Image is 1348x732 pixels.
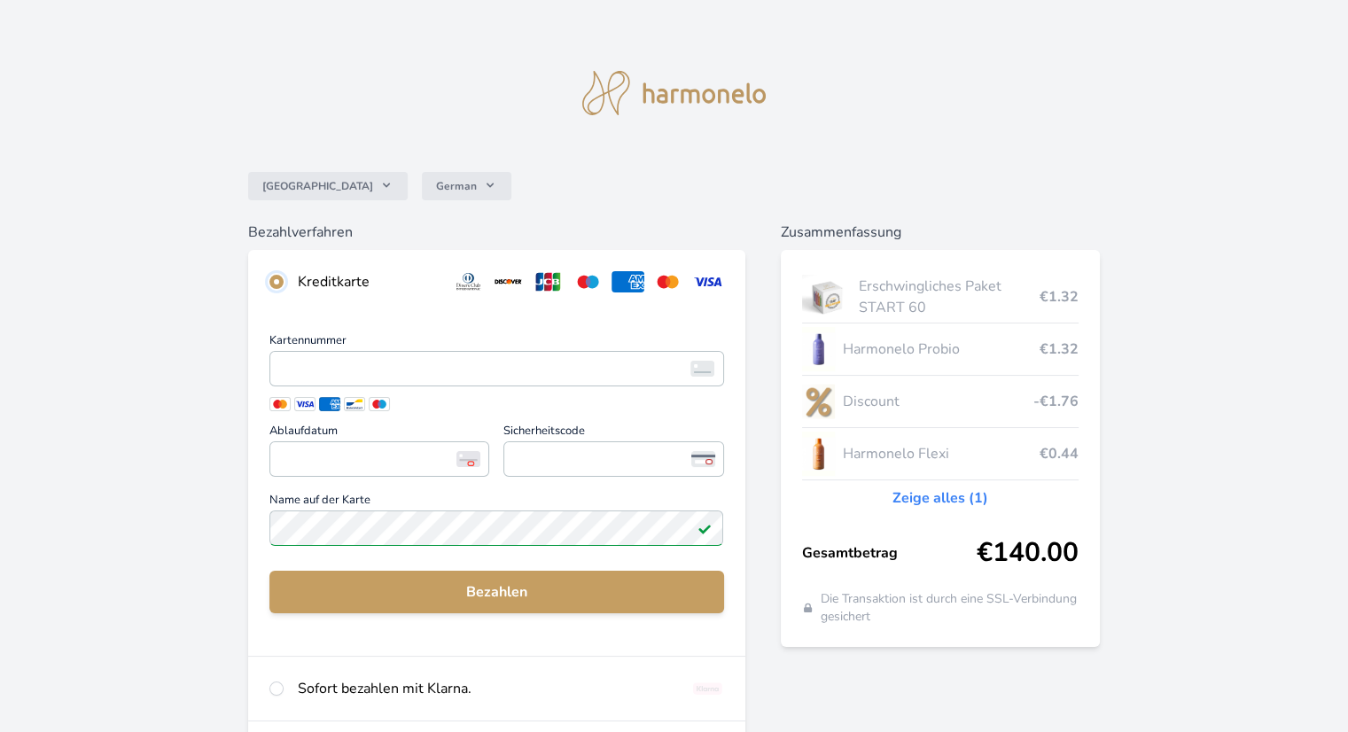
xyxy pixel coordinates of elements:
[842,339,1039,360] span: Harmonelo Probio
[821,590,1079,626] span: Die Transaktion ist durch eine SSL-Verbindung gesichert
[262,179,373,193] span: [GEOGRAPHIC_DATA]
[802,379,836,424] img: discount-lo.png
[277,356,715,381] iframe: Iframe für Kartennummer
[532,271,565,292] img: jcb.svg
[456,451,480,467] img: Ablaufdatum
[511,447,715,471] iframe: Iframe für Sicherheitscode
[572,271,604,292] img: maestro.svg
[452,271,485,292] img: diners.svg
[277,447,481,471] iframe: Iframe für Ablaufdatum
[977,537,1079,569] span: €140.00
[248,222,744,243] h6: Bezahlverfahren
[691,271,724,292] img: visa.svg
[492,271,525,292] img: discover.svg
[1040,339,1079,360] span: €1.32
[612,271,644,292] img: amex.svg
[298,678,676,699] div: Sofort bezahlen mit Klarna.
[436,179,477,193] span: German
[269,494,723,510] span: Name auf der Karte
[1040,443,1079,464] span: €0.44
[892,487,988,509] a: Zeige alles (1)
[802,327,836,371] img: CLEAN_PROBIO_se_stinem_x-lo.jpg
[1040,286,1079,308] span: €1.32
[842,443,1039,464] span: Harmonelo Flexi
[859,276,1039,318] span: Erschwingliches Paket START 60
[690,361,714,377] img: card
[422,172,511,200] button: German
[781,222,1100,243] h6: Zusammenfassung
[503,425,723,441] span: Sicherheitscode
[651,271,684,292] img: mc.svg
[284,581,709,603] span: Bezahlen
[269,425,489,441] span: Ablaufdatum
[802,275,853,319] img: start.jpg
[298,271,438,292] div: Kreditkarte
[269,510,723,546] input: Name auf der KarteFeld gültig
[1033,391,1079,412] span: -€1.76
[691,678,724,699] img: klarna_paynow.svg
[269,335,723,351] span: Kartennummer
[842,391,1032,412] span: Discount
[582,71,767,115] img: logo.svg
[269,571,723,613] button: Bezahlen
[802,542,977,564] span: Gesamtbetrag
[248,172,408,200] button: [GEOGRAPHIC_DATA]
[802,432,836,476] img: CLEAN_FLEXI_se_stinem_x-hi_(1)-lo.jpg
[697,521,712,535] img: Feld gültig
